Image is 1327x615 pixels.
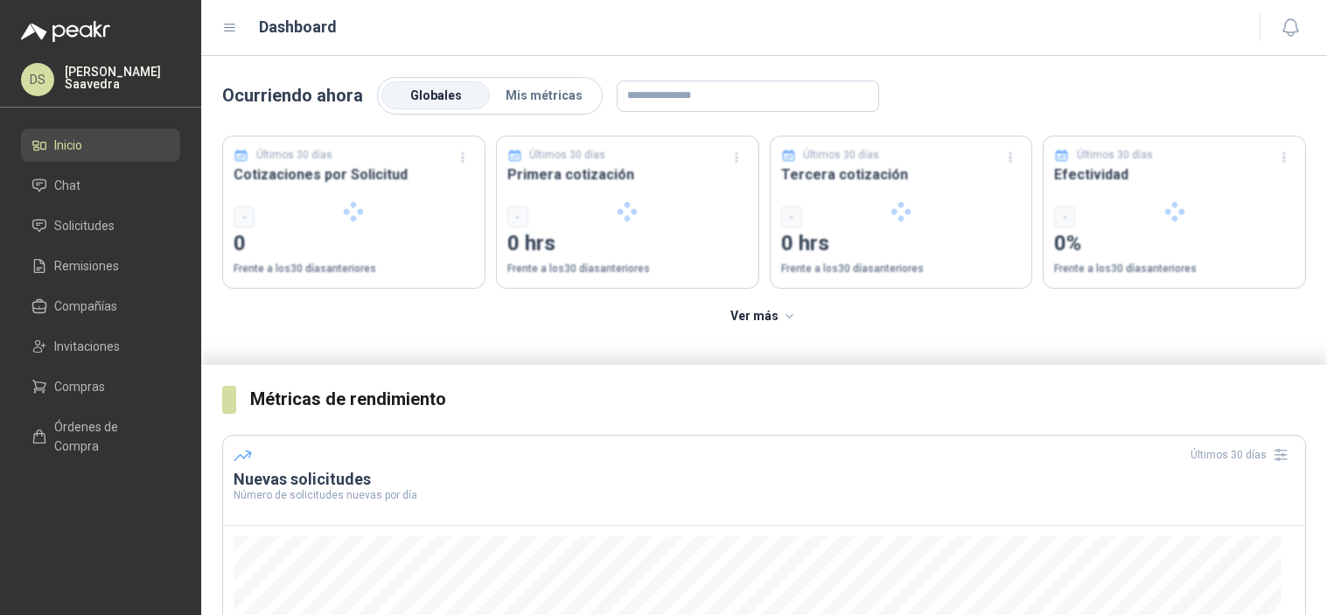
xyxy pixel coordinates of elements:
span: Solicitudes [54,216,115,235]
span: Compras [54,377,105,396]
a: Compras [21,370,180,403]
h1: Dashboard [259,15,337,39]
h3: Nuevas solicitudes [234,469,1295,490]
p: Ocurriendo ahora [222,82,363,109]
a: Invitaciones [21,330,180,363]
a: Chat [21,169,180,202]
span: Remisiones [54,256,119,276]
a: Solicitudes [21,209,180,242]
img: Logo peakr [21,21,110,42]
a: Compañías [21,290,180,323]
div: Últimos 30 días [1191,441,1295,469]
span: Inicio [54,136,82,155]
span: Órdenes de Compra [54,417,164,456]
span: Mis métricas [506,88,583,102]
span: Compañías [54,297,117,316]
p: Número de solicitudes nuevas por día [234,490,1295,500]
h3: Métricas de rendimiento [250,386,1306,413]
a: Órdenes de Compra [21,410,180,463]
div: DS [21,63,54,96]
span: Invitaciones [54,337,120,356]
p: [PERSON_NAME] Saavedra [65,66,180,90]
span: Globales [410,88,462,102]
button: Ver más [721,299,807,334]
a: Remisiones [21,249,180,283]
a: Inicio [21,129,180,162]
span: Chat [54,176,80,195]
